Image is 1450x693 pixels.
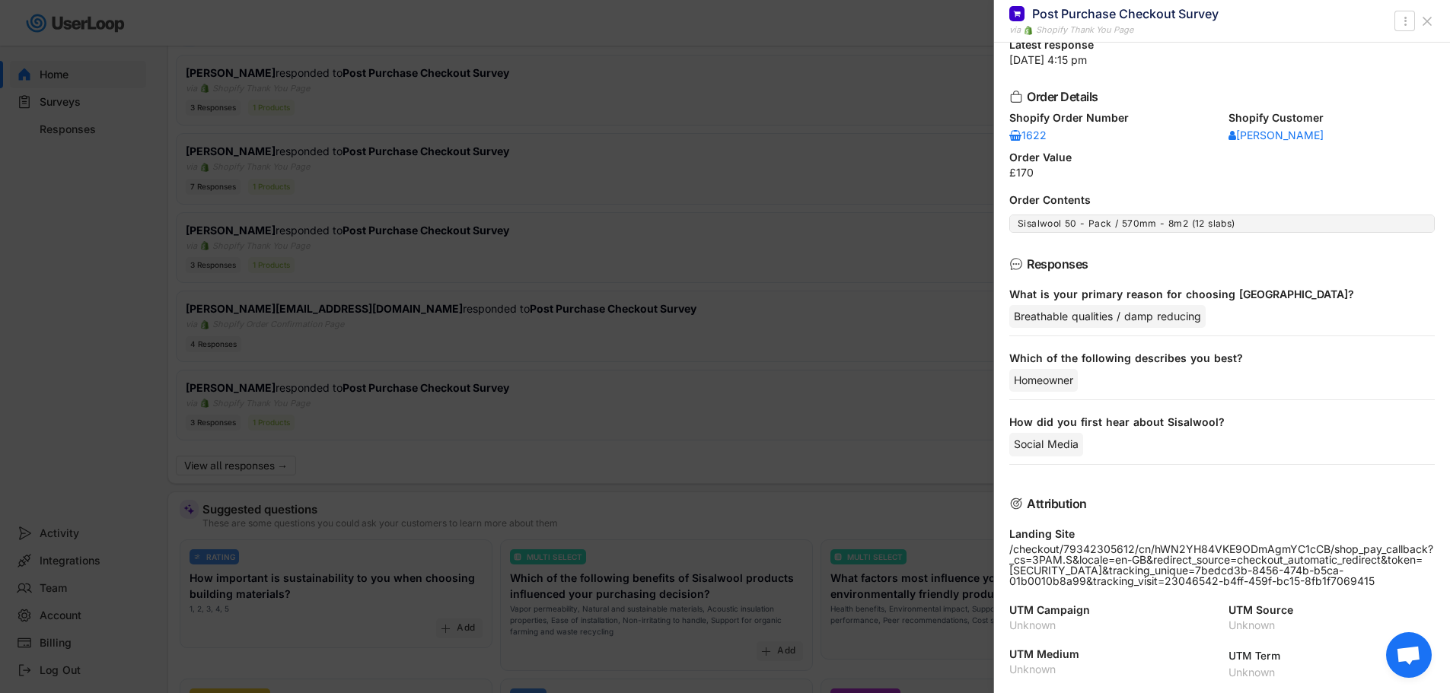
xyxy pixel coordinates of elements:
[1009,152,1435,163] div: Order Value
[1229,128,1324,143] a: [PERSON_NAME]
[1036,24,1133,37] div: Shopify Thank You Page
[1229,649,1436,663] div: UTM Term
[1009,544,1435,587] div: /checkout/79342305612/cn/hWN2YH84VKE9ODmAgmYC1cCB/shop_pay_callback?_cs=3PAM.S&locale=en-GB&redir...
[1032,5,1219,22] div: Post Purchase Checkout Survey
[1404,13,1407,29] text: 
[1027,91,1410,103] div: Order Details
[1027,258,1410,270] div: Responses
[1009,113,1216,123] div: Shopify Order Number
[1009,620,1216,631] div: Unknown
[1009,24,1021,37] div: via
[1027,497,1410,510] div: Attribution
[1009,305,1206,328] div: Breathable qualities / damp reducing
[1009,130,1055,141] div: 1622
[1009,195,1435,205] div: Order Contents
[1229,620,1436,631] div: Unknown
[1229,605,1436,615] div: UTM Source
[1009,369,1078,392] div: Homeowner
[1009,433,1083,456] div: Social Media
[1009,605,1216,615] div: UTM Campaign
[1009,649,1216,660] div: UTM Medium
[1024,26,1033,35] img: 1156660_ecommerce_logo_shopify_icon%20%281%29.png
[1009,288,1423,301] div: What is your primary reason for choosing [GEOGRAPHIC_DATA]?
[1009,529,1435,539] div: Landing Site
[1009,415,1423,429] div: How did you first hear about Sisalwool?
[1009,664,1216,675] div: Unknown
[1009,167,1435,178] div: £170
[1229,130,1324,141] div: [PERSON_NAME]
[1009,128,1055,143] a: 1622
[1229,667,1436,678] div: Unknown
[1009,351,1423,365] div: Which of the following describes you best?
[1009,40,1435,50] div: Latest response
[1009,55,1435,65] div: [DATE] 4:15 pm
[1229,113,1436,123] div: Shopify Customer
[1386,632,1432,678] div: Open chat
[1397,12,1413,30] button: 
[1018,218,1426,230] div: Sisalwool 50 - Pack / 570mm - 8m2 (12 slabs)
